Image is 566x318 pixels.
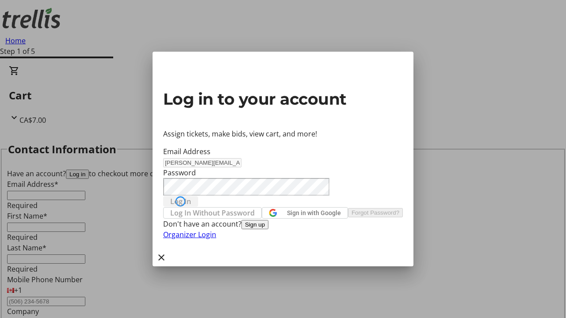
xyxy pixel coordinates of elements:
p: Assign tickets, make bids, view cart, and more! [163,129,403,139]
input: Email Address [163,158,241,167]
a: Organizer Login [163,230,216,239]
h2: Log in to your account [163,87,403,111]
label: Email Address [163,147,210,156]
button: Forgot Password? [348,208,403,217]
label: Password [163,168,196,178]
button: Close [153,249,170,266]
button: Sign up [241,220,268,229]
div: Don't have an account? [163,219,403,229]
